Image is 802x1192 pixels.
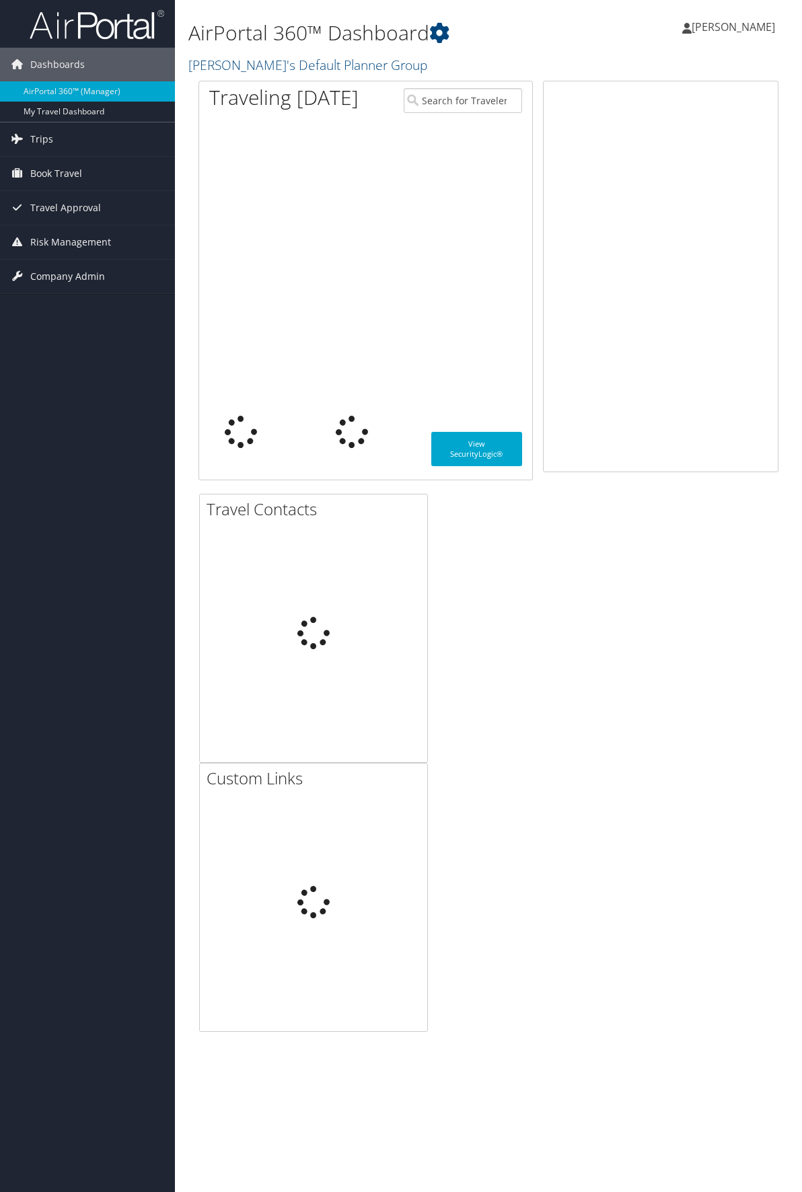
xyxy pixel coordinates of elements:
[30,9,164,40] img: airportal-logo.png
[188,19,589,47] h1: AirPortal 360™ Dashboard
[30,122,53,156] span: Trips
[30,225,111,259] span: Risk Management
[431,432,522,466] a: View SecurityLogic®
[682,7,789,47] a: [PERSON_NAME]
[692,20,775,34] span: [PERSON_NAME]
[30,157,82,190] span: Book Travel
[188,56,431,74] a: [PERSON_NAME]'s Default Planner Group
[30,191,101,225] span: Travel Approval
[30,48,85,81] span: Dashboards
[30,260,105,293] span: Company Admin
[207,498,427,521] h2: Travel Contacts
[209,83,359,112] h1: Traveling [DATE]
[404,88,522,113] input: Search for Traveler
